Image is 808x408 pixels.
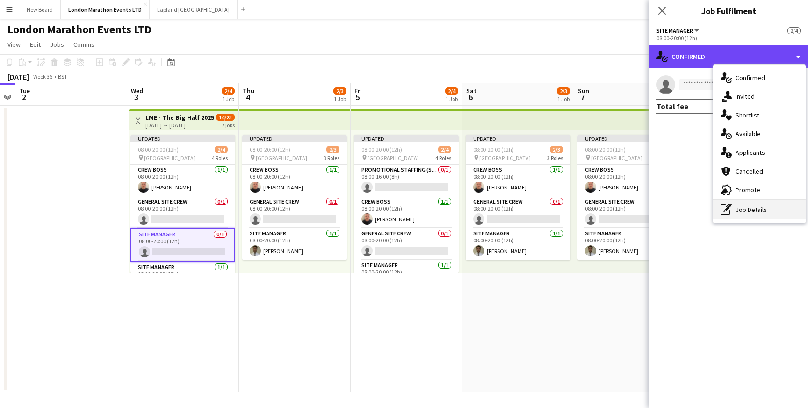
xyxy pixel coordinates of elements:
app-card-role: Crew Boss1/108:00-20:00 (12h)[PERSON_NAME] [242,165,347,197]
span: 4 Roles [212,154,228,161]
app-card-role: Crew Boss1/108:00-20:00 (12h)[PERSON_NAME] [130,165,235,197]
div: 1 Job [446,95,458,102]
span: [GEOGRAPHIC_DATA] [144,154,195,161]
app-card-role: General Site Crew0/108:00-20:00 (12h) [130,197,235,228]
span: Site Manager [656,27,693,34]
span: 2/3 [326,146,339,153]
div: 7 jobs [222,121,235,129]
a: Edit [26,38,44,51]
div: Confirmed [649,45,808,68]
div: Shortlist [713,106,806,124]
span: [GEOGRAPHIC_DATA] [256,154,307,161]
app-card-role: General Site Crew0/108:00-20:00 (12h) [242,197,347,228]
app-card-role: Crew Boss1/108:00-20:00 (12h)[PERSON_NAME] [354,197,459,228]
div: Updated [354,135,459,142]
span: 08:00-20:00 (12h) [138,146,179,153]
a: View [4,38,24,51]
app-card-role: Site Manager0/108:00-20:00 (12h) [130,228,235,262]
div: Updated [466,135,570,142]
app-card-role: Site Manager1/108:00-20:00 (12h)[PERSON_NAME] [577,228,682,260]
span: Jobs [50,40,64,49]
div: Cancelled [713,162,806,181]
div: Available [713,124,806,143]
a: Comms [70,38,98,51]
app-job-card: Updated08:00-20:00 (12h)2/4 [GEOGRAPHIC_DATA]4 RolesCrew Boss1/108:00-20:00 (12h)[PERSON_NAME]Gen... [130,135,235,273]
span: 2/3 [333,87,346,95]
div: [DATE] → [DATE] [145,122,214,129]
span: 2/4 [438,146,451,153]
span: 3 [130,92,143,102]
span: Edit [30,40,41,49]
div: Updated [577,135,682,142]
button: New Board [19,0,61,19]
span: Fri [354,87,362,95]
span: 7 [577,92,589,102]
div: [DATE] [7,72,29,81]
app-job-card: Updated08:00-20:00 (12h)2/4 [GEOGRAPHIC_DATA]4 RolesPromotional Staffing (Sampling Staff)0/108:00... [354,135,459,273]
span: 4 Roles [435,154,451,161]
span: 08:00-20:00 (12h) [585,146,626,153]
span: Thu [243,87,254,95]
div: Promote [713,181,806,199]
span: 08:00-20:00 (12h) [361,146,402,153]
div: Updated [130,135,235,142]
span: Wed [131,87,143,95]
span: 3 Roles [547,154,563,161]
div: Updated [242,135,347,142]
span: 3 Roles [324,154,339,161]
app-card-role: Crew Boss1/108:00-20:00 (12h)[PERSON_NAME] [577,165,682,197]
span: 08:00-20:00 (12h) [250,146,290,153]
button: Lapland [GEOGRAPHIC_DATA] [150,0,238,19]
span: 4 [241,92,254,102]
app-job-card: Updated08:00-20:00 (12h)2/3 [GEOGRAPHIC_DATA]3 RolesCrew Boss1/108:00-20:00 (12h)[PERSON_NAME]Gen... [466,135,570,260]
div: 1 Job [222,95,234,102]
span: 08:00-20:00 (12h) [473,146,514,153]
app-card-role: Site Manager1/108:00-20:00 (12h)[PERSON_NAME] [242,228,347,260]
span: 2/3 [557,87,570,95]
h3: LME - The Big Half 2025 [145,113,214,122]
div: Job Details [713,200,806,219]
span: Week 36 [31,73,54,80]
button: London Marathon Events LTD [61,0,150,19]
app-card-role: Site Manager1/108:00-20:00 (12h)[PERSON_NAME] [466,228,570,260]
a: Jobs [46,38,68,51]
div: Applicants [713,143,806,162]
app-job-card: Updated08:00-20:00 (12h)2/3 [GEOGRAPHIC_DATA]3 RolesCrew Boss1/108:00-20:00 (12h)[PERSON_NAME]Gen... [242,135,347,260]
span: 14/23 [216,114,235,121]
span: View [7,40,21,49]
span: Tue [19,87,30,95]
span: 2/3 [550,146,563,153]
div: BST [58,73,67,80]
span: 2/4 [215,146,228,153]
app-card-role: General Site Crew0/108:00-20:00 (12h) [354,228,459,260]
div: 08:00-20:00 (12h) [656,35,801,42]
div: 1 Job [557,95,570,102]
button: Site Manager [656,27,700,34]
h3: Job Fulfilment [649,5,808,17]
app-card-role: Promotional Staffing (Sampling Staff)0/108:00-16:00 (8h) [354,165,459,197]
div: Total fee [656,102,688,111]
app-card-role: Site Manager1/108:00-20:00 (12h) [130,262,235,294]
div: Confirmed [713,68,806,87]
span: 2/4 [445,87,458,95]
span: [GEOGRAPHIC_DATA] [368,154,419,161]
span: Sat [466,87,476,95]
app-job-card: Updated08:00-20:00 (12h)2/3 [GEOGRAPHIC_DATA]3 RolesCrew Boss1/108:00-20:00 (12h)[PERSON_NAME]Gen... [577,135,682,260]
span: 2/4 [222,87,235,95]
app-card-role: Crew Boss1/108:00-20:00 (12h)[PERSON_NAME] [466,165,570,197]
span: 2/4 [787,27,801,34]
app-card-role: General Site Crew0/108:00-20:00 (12h) [466,197,570,228]
span: 5 [353,92,362,102]
span: Sun [578,87,589,95]
div: 1 Job [334,95,346,102]
app-card-role: General Site Crew0/108:00-20:00 (12h) [577,197,682,228]
span: 2 [18,92,30,102]
span: [GEOGRAPHIC_DATA] [479,154,531,161]
div: Invited [713,87,806,106]
span: Comms [73,40,94,49]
